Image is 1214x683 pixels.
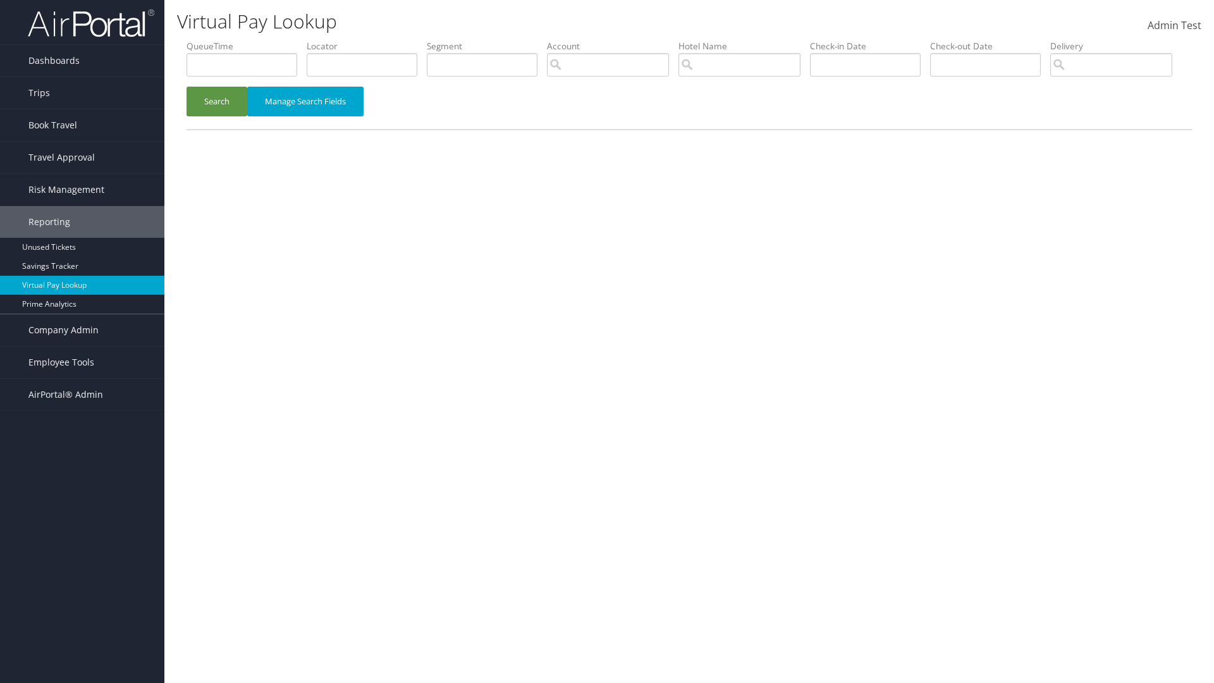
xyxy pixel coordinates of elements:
label: Check-out Date [930,40,1050,52]
span: Trips [28,77,50,109]
span: Employee Tools [28,347,94,378]
label: Segment [427,40,547,52]
button: Search [187,87,247,116]
span: Reporting [28,206,70,238]
label: Check-in Date [810,40,930,52]
label: Locator [307,40,427,52]
label: QueueTime [187,40,307,52]
label: Delivery [1050,40,1182,52]
span: Dashboards [28,45,80,77]
label: Hotel Name [678,40,810,52]
h1: Virtual Pay Lookup [177,8,860,35]
button: Manage Search Fields [247,87,364,116]
span: Travel Approval [28,142,95,173]
label: Account [547,40,678,52]
a: Admin Test [1148,6,1201,46]
span: Risk Management [28,174,104,206]
span: Admin Test [1148,18,1201,32]
span: Book Travel [28,109,77,141]
span: Company Admin [28,314,99,346]
img: airportal-logo.png [28,8,154,38]
span: AirPortal® Admin [28,379,103,410]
